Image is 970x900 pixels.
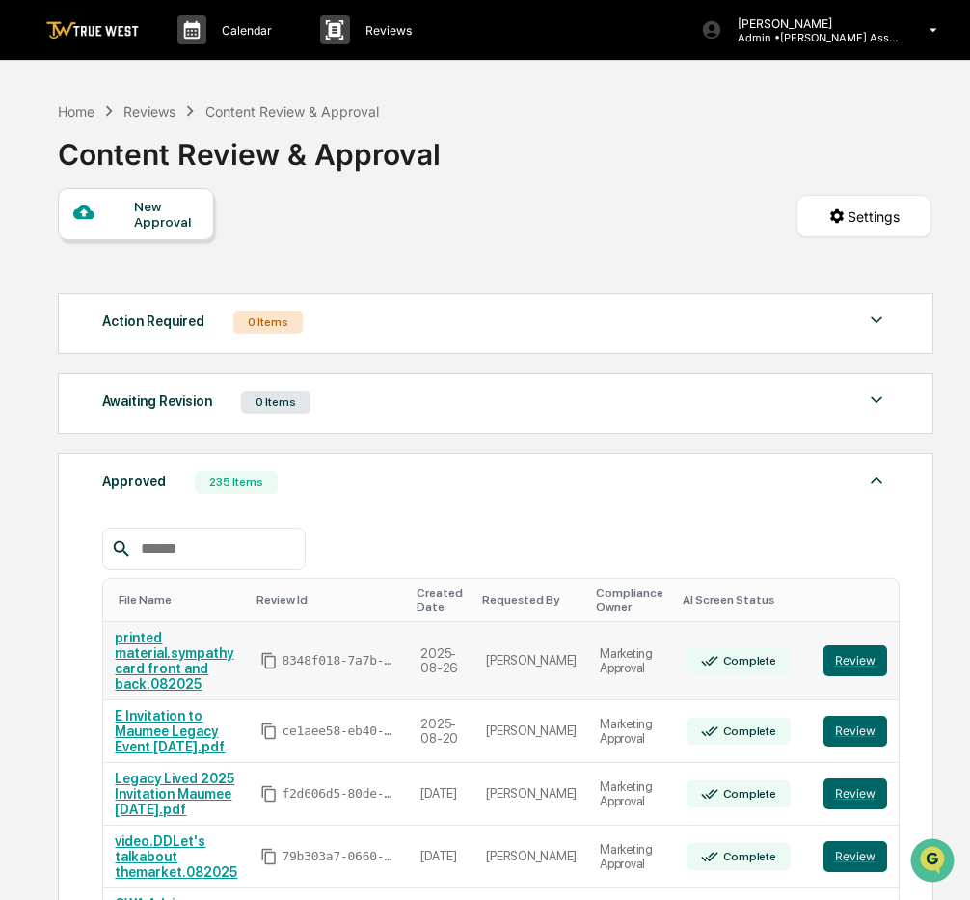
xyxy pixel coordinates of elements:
input: Clear [50,88,318,108]
button: Review [823,645,887,676]
td: Marketing Approval [588,622,675,700]
div: Start new chat [66,148,316,167]
div: 🖐️ [19,245,35,260]
div: Approved [102,469,166,494]
a: E Invitation to Maumee Legacy Event [DATE].pdf [115,708,225,754]
div: Complete [719,654,776,668]
a: 🔎Data Lookup [12,272,129,307]
div: Complete [719,724,776,738]
span: 79b303a7-0660-479c-9322-4c49a8e6d036 [282,849,397,864]
button: Review [823,716,887,747]
p: Reviews [350,23,421,38]
td: [PERSON_NAME] [474,700,588,763]
span: f2d606d5-80de-48ca-8e73-073801dd69ad [282,786,397,802]
span: Preclearance [39,243,124,262]
span: 8348f018-7a7b-4101-bbb8-2706ea9125ba [282,653,397,668]
a: video.DDLet's talkabout themarket.082025 [115,833,237,880]
div: 🔎 [19,282,35,297]
div: Toggle SortBy [417,586,467,614]
a: Legacy Lived 2025 Invitation Maumee [DATE].pdf [115,771,234,817]
div: 0 Items [233,311,303,334]
a: printed material.sympathy card front and back.082025 [115,630,233,692]
span: Copy Id [260,848,278,865]
div: Content Review & Approval [205,103,379,120]
p: How can we help? [19,41,351,71]
td: [PERSON_NAME] [474,826,588,888]
p: Calendar [206,23,282,38]
div: Action Required [102,309,204,334]
td: Marketing Approval [588,826,675,888]
td: [PERSON_NAME] [474,622,588,700]
div: Complete [719,787,776,801]
div: 235 Items [195,471,278,494]
td: [DATE] [409,763,474,826]
div: Complete [719,850,776,863]
div: Toggle SortBy [256,593,401,607]
div: Content Review & Approval [58,122,441,172]
p: Admin • [PERSON_NAME] Asset Management [722,31,902,44]
span: Copy Id [260,652,278,669]
img: caret [865,309,888,332]
a: 🖐️Preclearance [12,235,132,270]
span: Attestations [159,243,239,262]
span: Copy Id [260,785,278,803]
span: Pylon [192,327,233,341]
span: Copy Id [260,723,278,740]
button: Review [823,778,887,809]
div: Home [58,103,94,120]
p: [PERSON_NAME] [722,16,902,31]
td: 2025-08-26 [409,622,474,700]
div: Toggle SortBy [683,593,803,607]
span: Data Lookup [39,280,121,299]
td: Marketing Approval [588,763,675,826]
div: Reviews [123,103,175,120]
img: caret [865,469,888,492]
td: Marketing Approval [588,700,675,763]
div: Toggle SortBy [482,593,580,607]
img: 1746055101610-c473b297-6a78-478c-a979-82029cc54cd1 [19,148,54,182]
a: 🗄️Attestations [132,235,247,270]
img: caret [865,389,888,412]
div: 🗄️ [140,245,155,260]
div: We're available if you need us! [66,167,244,182]
div: Awaiting Revision [102,389,212,414]
div: Toggle SortBy [119,593,241,607]
span: ce1aee58-eb40-446f-89b1-41ca220b91f2 [282,723,397,739]
td: 2025-08-20 [409,700,474,763]
button: Review [823,841,887,872]
iframe: Open customer support [908,836,960,888]
div: Toggle SortBy [596,586,667,614]
div: Toggle SortBy [827,593,891,607]
div: 0 Items [241,391,310,414]
td: [DATE] [409,826,474,888]
a: Powered byPylon [136,326,233,341]
td: [PERSON_NAME] [474,763,588,826]
img: logo [46,21,139,40]
button: Settings [796,195,931,237]
div: New Approval [134,199,199,230]
button: Start new chat [328,153,351,177]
